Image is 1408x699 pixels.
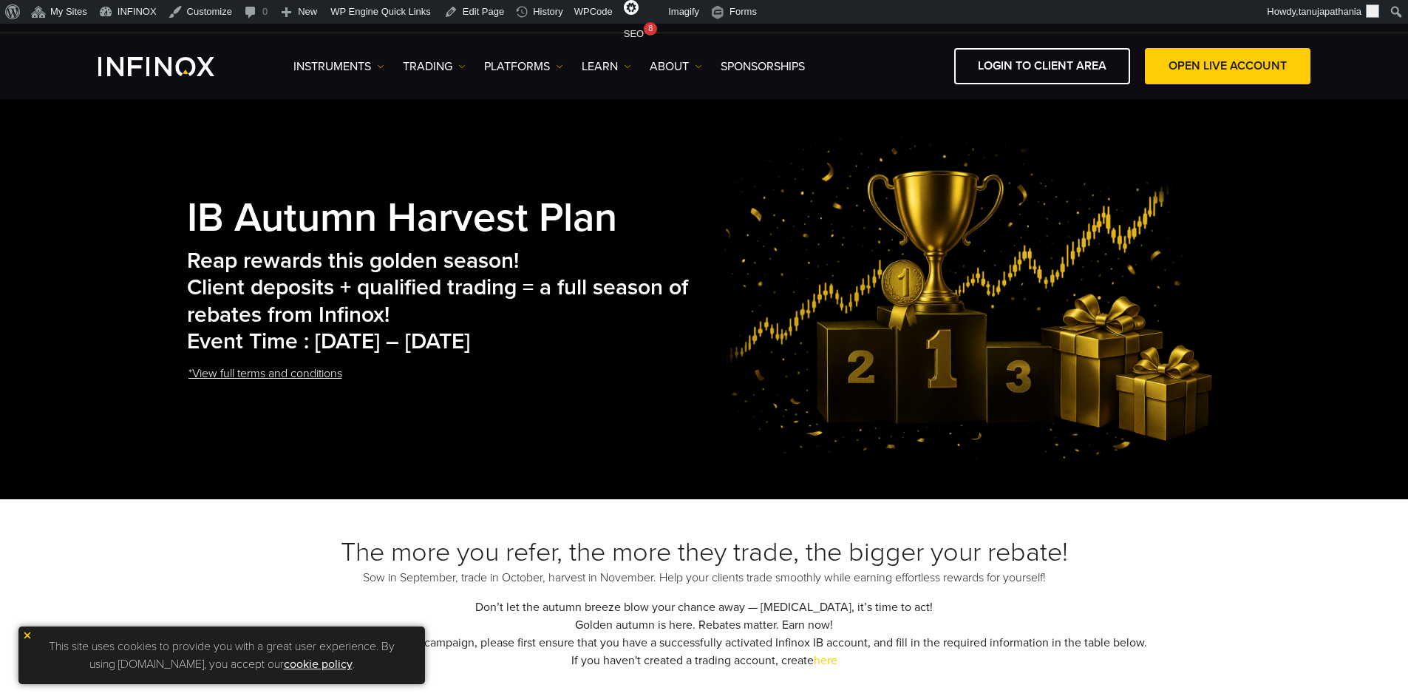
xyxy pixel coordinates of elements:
[650,58,702,75] a: ABOUT
[1145,48,1310,84] a: OPEN LIVE ACCOUNT
[26,634,418,677] p: This site uses cookies to provide you with a great user experience. By using [DOMAIN_NAME], you a...
[22,630,33,641] img: yellow close icon
[187,536,1222,569] h3: The more you refer, the more they trade, the bigger your rebate!
[284,657,353,672] a: cookie policy
[403,58,466,75] a: TRADING
[624,28,644,39] span: SEO
[293,58,384,75] a: Instruments
[954,48,1130,84] a: LOGIN TO CLIENT AREA
[1299,6,1361,17] span: tanujapathania
[98,57,249,76] a: INFINOX Logo
[187,194,617,243] strong: IB Autumn Harvest Plan
[484,58,563,75] a: PLATFORMS
[721,58,805,75] a: SPONSORSHIPS
[582,58,631,75] a: Learn
[644,22,657,36] div: 8
[187,356,344,392] a: *View full terms and conditions
[814,653,837,668] a: here
[187,248,713,356] h2: Reap rewards this golden season! Client deposits + qualified trading = a full season of rebates f...
[187,569,1222,587] p: Sow in September, trade in October, harvest in November. Help your clients trade smoothly while e...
